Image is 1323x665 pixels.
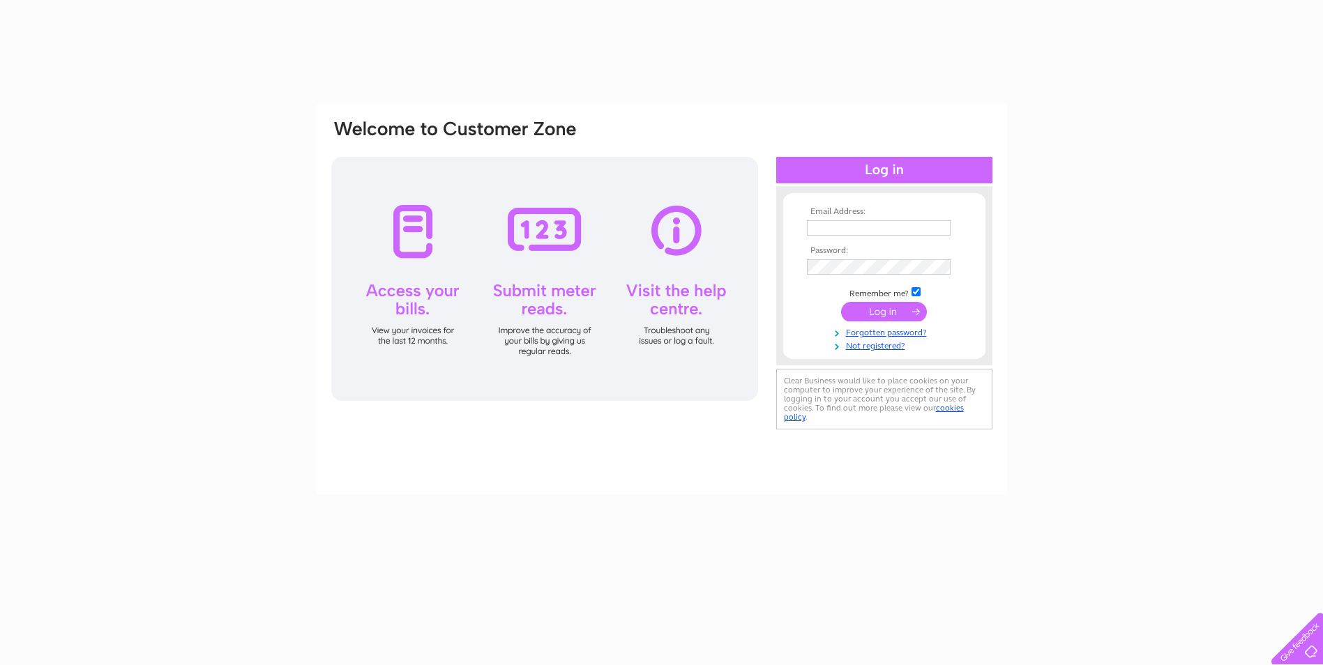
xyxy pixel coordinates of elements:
[784,403,964,422] a: cookies policy
[807,338,965,351] a: Not registered?
[807,325,965,338] a: Forgotten password?
[803,246,965,256] th: Password:
[803,285,965,299] td: Remember me?
[841,302,927,321] input: Submit
[803,207,965,217] th: Email Address:
[776,369,992,429] div: Clear Business would like to place cookies on your computer to improve your experience of the sit...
